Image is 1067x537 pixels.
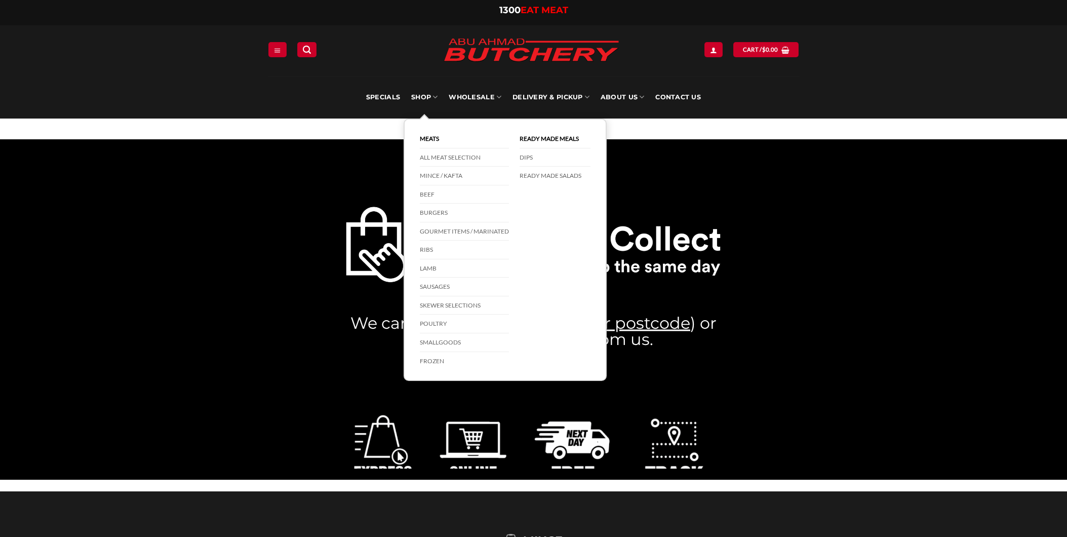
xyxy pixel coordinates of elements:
a: Search [297,42,317,57]
a: SHOP [411,76,438,119]
img: Abu Ahmad Butchery [435,31,627,70]
a: All Meat Selection [420,148,509,167]
a: Delivery & Pickup [512,76,589,119]
a: Meats [420,130,509,148]
span: 1300 [499,5,521,16]
img: Abu Ahmad Butchery Punchbowl [345,205,722,283]
a: 1300EAT MEAT [499,5,568,16]
a: DIPS [520,148,590,167]
h3: We can ( ) or you can from us. [345,315,722,347]
a: Abu-Ahmad-Butchery-Sydney-Online-Halal-Butcher-abu ahmad butchery click and collect [345,383,722,512]
a: Login [704,42,723,57]
img: Abu Ahmad Butchery Punchbowl [345,383,722,512]
a: Gourmet Items / Marinated [420,222,509,241]
a: Wholesale [449,76,501,119]
a: Lamb [420,259,509,278]
a: View cart [733,42,799,57]
a: Poultry [420,315,509,333]
span: Cart / [743,45,778,54]
bdi: 0.00 [762,46,778,53]
a: Burgers [420,204,509,222]
a: About Us [601,76,644,119]
a: Skewer Selections [420,296,509,315]
span: EAT MEAT [521,5,568,16]
a: Ribs [420,241,509,259]
a: Ready Made Meals [520,130,590,148]
a: Contact Us [655,76,701,119]
a: Ready Made Salads [520,167,590,185]
a: Frozen [420,352,509,370]
a: Abu-Ahmad-Butchery-Sydney-Online-Halal-Butcher-click and collect your meat punchbowl [345,205,722,283]
a: Mince / Kafta [420,167,509,185]
span: $ [762,45,766,54]
a: Sausages [420,278,509,296]
a: Beef [420,185,509,204]
a: Specials [366,76,400,119]
a: Menu [268,42,287,57]
a: Smallgoods [420,333,509,352]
